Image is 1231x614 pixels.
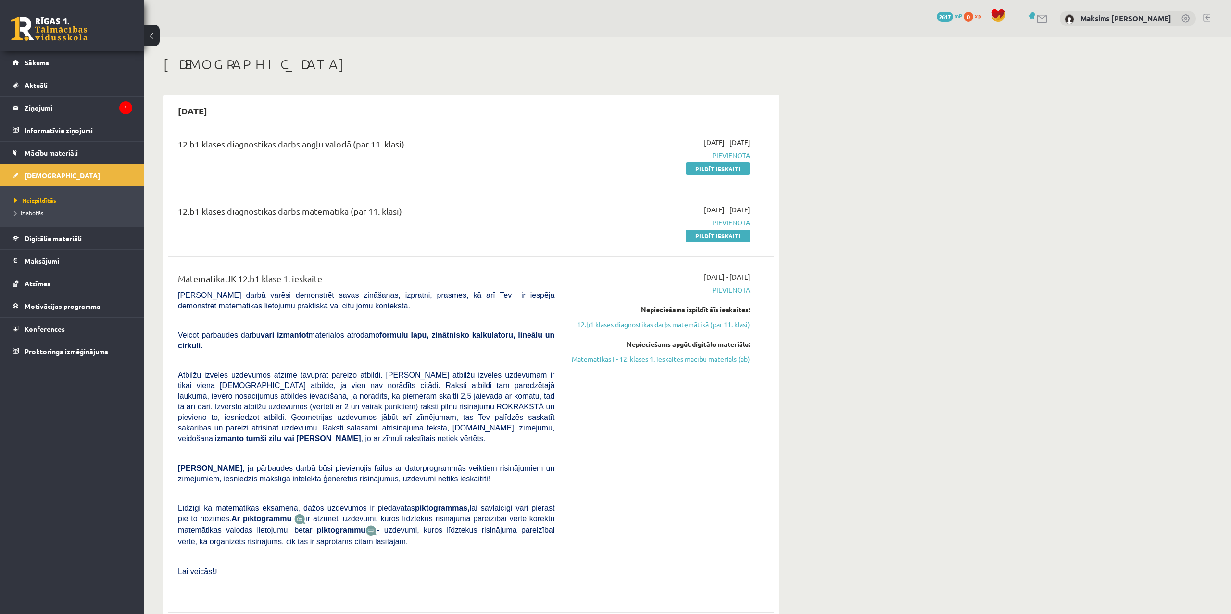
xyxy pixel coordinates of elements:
a: Izlabotās [14,209,135,217]
span: Digitālie materiāli [25,234,82,243]
div: Nepieciešams izpildīt šīs ieskaites: [569,305,750,315]
span: Konferences [25,324,65,333]
span: [PERSON_NAME] darbā varēsi demonstrēt savas zināšanas, izpratni, prasmes, kā arī Tev ir iespēja d... [178,291,554,310]
a: Pildīt ieskaiti [686,230,750,242]
span: [PERSON_NAME] [178,464,242,472]
img: JfuEzvunn4EvwAAAAASUVORK5CYII= [294,514,306,525]
a: Informatīvie ziņojumi [13,119,132,141]
a: Aktuāli [13,74,132,96]
b: Ar piktogrammu [231,515,291,523]
a: Pildīt ieskaiti [686,162,750,175]
span: Sākums [25,58,49,67]
legend: Ziņojumi [25,97,132,119]
a: [DEMOGRAPHIC_DATA] [13,164,132,186]
b: izmanto [215,434,244,442]
h2: [DATE] [168,99,217,122]
span: [DEMOGRAPHIC_DATA] [25,171,100,180]
a: Mācību materiāli [13,142,132,164]
a: Matemātikas I - 12. klases 1. ieskaites mācību materiāls (ab) [569,354,750,364]
span: Līdzīgi kā matemātikas eksāmenā, dažos uzdevumos ir piedāvātas lai savlaicīgi vari pierast pie to... [178,504,554,523]
b: piktogrammas, [415,504,470,512]
span: Mācību materiāli [25,148,78,157]
a: Ziņojumi1 [13,97,132,119]
span: Lai veicās! [178,567,214,576]
img: wKvN42sLe3LLwAAAABJRU5ErkJggg== [365,525,377,536]
span: [DATE] - [DATE] [704,137,750,147]
legend: Maksājumi [25,250,132,272]
b: tumši zilu vai [PERSON_NAME] [246,434,361,442]
div: Nepieciešams apgūt digitālo materiālu: [569,339,750,349]
span: Atbilžu izvēles uzdevumos atzīmē tavuprāt pareizo atbildi. [PERSON_NAME] atbilžu izvēles uzdevuma... [178,371,554,442]
a: Maksims [PERSON_NAME] [1080,13,1171,23]
b: vari izmantot [261,331,309,339]
a: Neizpildītās [14,196,135,205]
b: formulu lapu, zinātnisko kalkulatoru, lineālu un cirkuli. [178,331,554,350]
span: Motivācijas programma [25,302,100,310]
a: 0 xp [964,12,986,20]
span: Neizpildītās [14,196,56,204]
span: xp [975,12,981,20]
i: 1 [119,101,132,114]
span: J [214,567,217,576]
span: mP [955,12,962,20]
h1: [DEMOGRAPHIC_DATA] [163,56,779,73]
a: 2617 mP [937,12,962,20]
span: Aktuāli [25,81,48,89]
span: [DATE] - [DATE] [704,272,750,282]
span: Izlabotās [14,209,43,217]
a: 12.b1 klases diagnostikas darbs matemātikā (par 11. klasi) [569,319,750,330]
a: Rīgas 1. Tālmācības vidusskola [11,17,88,41]
span: Pievienota [569,150,750,160]
a: Atzīmes [13,272,132,295]
span: Pievienota [569,285,750,295]
span: , ja pārbaudes darbā būsi pievienojis failus ar datorprogrammās veiktiem risinājumiem un zīmējumi... [178,464,554,483]
span: 2617 [937,12,953,22]
span: Pievienota [569,218,750,228]
a: Digitālie materiāli [13,227,132,249]
a: Maksājumi [13,250,132,272]
a: Sākums [13,51,132,74]
span: 0 [964,12,973,22]
div: Matemātika JK 12.b1 klase 1. ieskaite [178,272,554,290]
span: Proktoringa izmēģinājums [25,347,108,356]
div: 12.b1 klases diagnostikas darbs angļu valodā (par 11. klasi) [178,137,554,155]
a: Proktoringa izmēģinājums [13,340,132,362]
span: [DATE] - [DATE] [704,205,750,215]
legend: Informatīvie ziņojumi [25,119,132,141]
b: ar piktogrammu [305,526,365,534]
span: Atzīmes [25,279,50,288]
img: Maksims Mihails Blizņuks [1065,14,1074,24]
a: Konferences [13,318,132,340]
span: Veicot pārbaudes darbu materiālos atrodamo [178,331,554,350]
a: Motivācijas programma [13,295,132,317]
div: 12.b1 klases diagnostikas darbs matemātikā (par 11. klasi) [178,205,554,222]
span: ir atzīmēti uzdevumi, kuros līdztekus risinājuma pareizībai vērtē korektu matemātikas valodas lie... [178,515,554,534]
